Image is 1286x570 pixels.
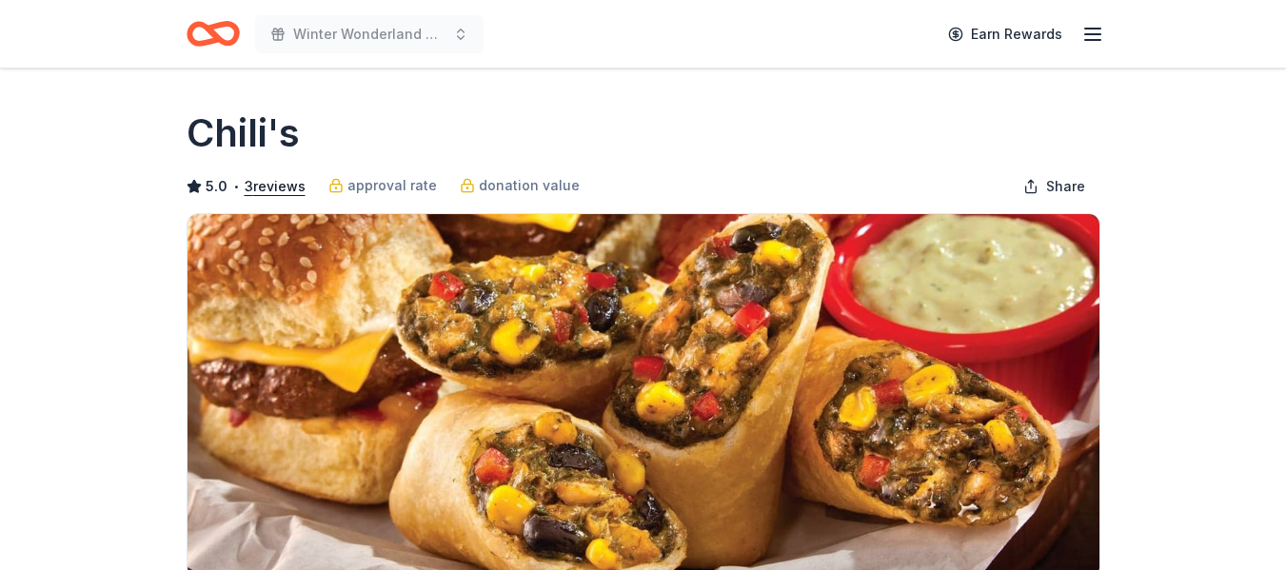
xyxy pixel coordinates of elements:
[1046,175,1085,198] span: Share
[232,179,239,194] span: •
[187,107,300,160] h1: Chili's
[187,11,240,56] a: Home
[328,174,437,197] a: approval rate
[937,17,1074,51] a: Earn Rewards
[479,174,580,197] span: donation value
[255,15,484,53] button: Winter Wonderland Charity Gala
[206,175,228,198] span: 5.0
[293,23,445,46] span: Winter Wonderland Charity Gala
[460,174,580,197] a: donation value
[1008,167,1100,206] button: Share
[347,174,437,197] span: approval rate
[245,175,306,198] button: 3reviews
